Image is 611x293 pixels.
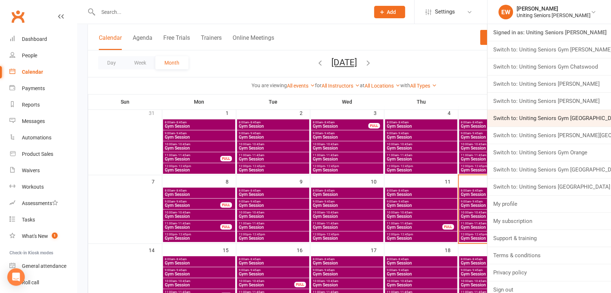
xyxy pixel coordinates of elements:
div: Open Intercom Messenger [7,268,25,286]
div: 3 [374,107,384,119]
span: - 11:45am [325,222,338,225]
div: FULL [294,282,306,287]
a: My profile [487,196,611,212]
span: 10:00am [386,211,456,214]
a: Switch to: Uniting Seniors [PERSON_NAME] [487,76,611,92]
span: - 9:45am [397,132,409,135]
span: 11:00am [238,222,308,225]
span: Gym Session [164,261,234,265]
a: Switch to: Uniting Seniors [PERSON_NAME][GEOGRAPHIC_DATA] [487,127,611,144]
a: Roll call [9,274,77,291]
span: - 9:45am [471,200,483,203]
button: Trainers [201,34,222,50]
a: All Types [410,83,437,89]
span: Add [387,9,396,15]
span: 10:00am [164,143,234,146]
div: 2 [300,107,310,119]
span: 12:00pm [386,165,456,168]
span: - 10:45am [325,279,338,283]
a: Calendar [9,64,77,80]
a: All Locations [365,83,400,89]
span: Gym Session [386,192,456,197]
span: Gym Session [460,236,530,240]
span: Gym Session [238,124,308,128]
span: 8:00am [460,121,530,124]
span: 11:00am [460,222,530,225]
span: Gym Session [312,157,382,161]
span: 10:00am [238,279,295,283]
span: - 10:45am [473,279,486,283]
a: Automations [9,130,77,146]
span: 10:00am [460,211,530,214]
span: - 8:45am [175,258,187,261]
span: Gym Session [460,225,530,230]
span: - 10:45am [251,211,264,214]
span: 11:00am [164,154,221,157]
span: Gym Session [164,283,234,287]
span: - 11:45am [473,222,486,225]
span: - 8:45am [175,121,187,124]
span: 11:00am [312,222,382,225]
div: 11 [445,175,458,187]
span: - 10:45am [473,143,486,146]
span: Gym Session [164,225,221,230]
span: - 12:45pm [251,165,265,168]
span: Gym Session [238,214,308,219]
div: 16 [297,244,310,256]
div: Roll call [22,279,39,285]
span: 9:00am [460,200,530,203]
span: 11:00am [164,222,221,225]
span: 9:00am [164,269,234,272]
span: 9:00am [238,269,308,272]
div: 31 [149,107,162,119]
span: Gym Session [312,192,382,197]
span: 8:00am [312,121,369,124]
span: Gym Session [164,192,234,197]
span: Gym Session [460,157,517,161]
span: 8:00am [386,258,456,261]
span: 9:00am [386,269,456,272]
a: Waivers [9,162,77,179]
span: 10:00am [312,279,382,283]
span: Gym Session [460,192,530,197]
span: 12:00pm [164,165,234,168]
span: Gym Session [386,146,456,150]
span: 12:00pm [238,165,308,168]
div: Automations [22,135,51,140]
span: 10:00am [460,143,530,146]
a: Signed in as: Uniting Seniors [PERSON_NAME] [487,24,611,41]
span: 10:00am [386,143,456,146]
a: All events [287,83,315,89]
button: Agenda [133,34,152,50]
span: 12:00pm [386,233,456,236]
div: FULL [442,224,454,230]
span: - 8:45am [323,121,335,124]
span: Gym Session [460,203,530,208]
span: Gym Session [164,168,234,172]
span: Gym Session [312,124,369,128]
span: Gym Session [460,272,530,276]
button: Calendar [99,34,122,50]
span: Gym Session [386,135,456,139]
strong: with [400,82,410,88]
div: Workouts [22,184,44,190]
div: Product Sales [22,151,53,157]
span: 10:00am [460,279,530,283]
span: Gym Session [238,192,308,197]
th: Tue [236,94,310,109]
input: Search... [96,7,365,17]
div: Payments [22,85,45,91]
span: - 10:45am [399,211,412,214]
span: - 10:45am [251,279,264,283]
span: - 8:45am [397,258,409,261]
span: Gym Session [238,146,308,150]
span: - 10:45am [325,143,338,146]
span: 10:00am [312,143,382,146]
div: 4 [448,107,458,119]
span: - 8:45am [249,189,261,192]
a: Support & training [487,230,611,247]
span: Gym Session [312,135,382,139]
span: Gym Session [386,283,456,287]
span: Gym Session [312,214,382,219]
span: - 8:45am [249,121,261,124]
